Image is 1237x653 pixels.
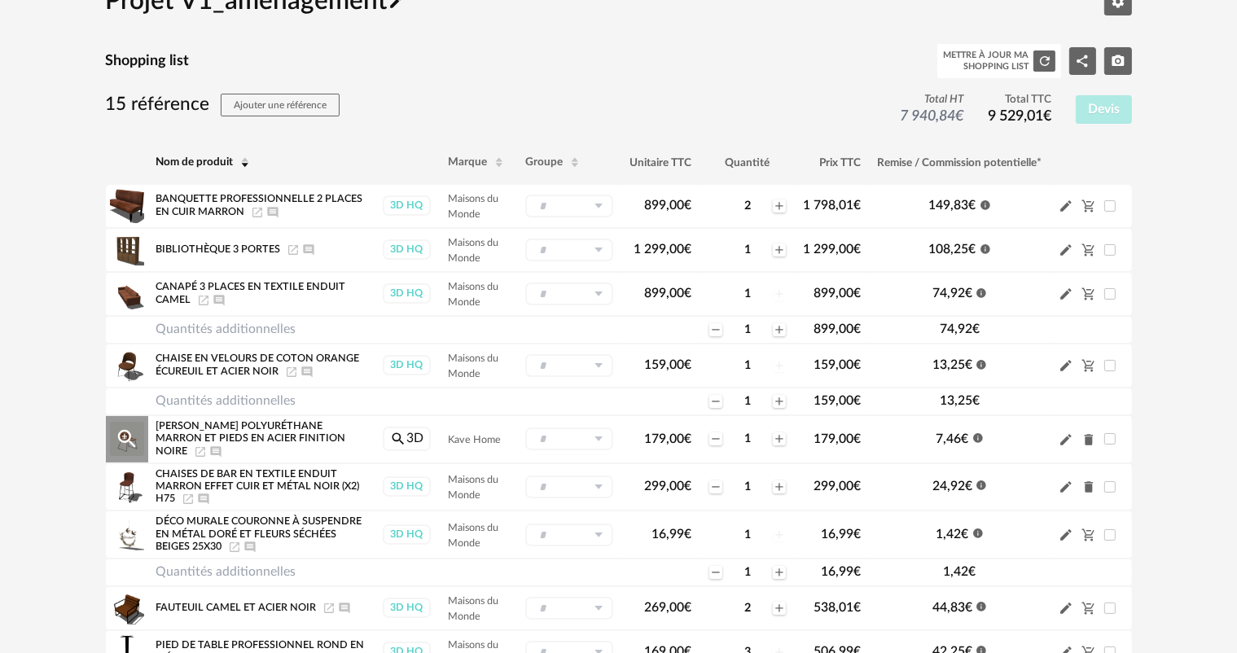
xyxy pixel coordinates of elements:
span: Ajouter un commentaire [266,207,279,217]
a: 3D HQ [382,476,432,497]
span: € [854,358,862,371]
span: Maisons du Monde [448,475,498,500]
h4: Shopping list [106,52,190,71]
span: 159,00 [814,394,862,407]
a: Launch icon [197,295,210,305]
div: Sélectionner un groupe [525,283,613,305]
button: Refresh icon [1033,50,1055,72]
img: Product pack shot [110,518,144,552]
a: Launch icon [251,207,264,217]
span: Information icon [972,431,984,444]
span: Plus icon [773,480,786,493]
img: Product pack shot [110,189,144,223]
span: 74,92 [940,322,980,335]
span: Ajouter un commentaire [338,603,351,612]
span: Information icon [972,526,984,539]
span: 24,92 [932,480,972,493]
div: 3D HQ [383,355,431,375]
th: Quantité [700,141,796,185]
span: € [962,432,969,445]
span: Information icon [980,197,991,210]
span: 179,00 [644,432,691,445]
span: Information icon [980,241,991,254]
div: 3D HQ [383,476,431,497]
span: 269,00 [644,601,691,614]
div: Sélectionner un groupe [525,524,613,546]
div: 1 [724,565,771,580]
span: Pencil icon [1059,600,1073,616]
span: 1 299,00 [804,243,862,256]
span: 899,00 [644,287,691,300]
span: € [684,358,691,371]
span: 179,00 [814,432,862,445]
span: € [854,199,862,212]
span: 74,92 [932,287,972,300]
a: Launch icon [182,493,195,503]
span: 899,00 [814,287,862,300]
span: € [854,432,862,445]
a: 3D HQ [382,598,432,618]
span: Ajouter un commentaire [243,541,257,551]
span: Marque [448,156,487,168]
span: 899,00 [814,322,862,335]
a: Launch icon [287,244,300,254]
span: Launch icon [194,446,207,456]
span: Fauteuil camel et acier noir [156,603,317,612]
button: Ajouter une référence [221,94,340,116]
span: Maisons du Monde [448,194,498,219]
span: Ajouter un commentaire [300,366,314,376]
a: 3D HQ [382,239,432,260]
span: Share Variant icon [1075,54,1090,67]
div: Mettre à jour ma Shopping List [943,50,1029,72]
span: € [965,287,972,300]
a: Magnify icon3D [383,427,431,451]
img: Product pack shot [110,591,144,625]
span: Cart Minus icon [1081,601,1096,614]
span: € [854,394,862,407]
span: Delete icon [1081,479,1096,494]
span: € [684,601,691,614]
div: 1 [724,243,771,257]
span: 159,00 [644,358,691,371]
span: Banquette professionnelle 2 places en cuir marron [156,194,363,217]
span: € [969,565,976,578]
div: 3D HQ [383,598,431,618]
span: Launch icon [322,603,336,612]
img: Product pack shot [110,348,144,383]
span: Pencil icon [1059,357,1073,373]
img: Product pack shot [110,277,144,311]
span: 16,99 [822,528,862,541]
span: Minus icon [709,323,722,336]
span: € [684,199,691,212]
span: Ajouter un commentaire [302,244,315,254]
span: 149,83 [929,199,976,212]
button: Devis [1076,95,1132,125]
span: Maisons du Monde [448,596,498,621]
div: Sélectionner un groupe [525,476,613,498]
span: Ajouter un commentaire [213,295,226,305]
span: € [965,358,972,371]
span: Cart Minus icon [1081,287,1096,300]
div: 2 [724,601,771,616]
div: 3D HQ [383,524,431,545]
span: Refresh icon [1037,55,1052,65]
button: Share Variant icon [1069,47,1097,75]
a: 3D HQ [382,355,432,375]
div: 1 [724,358,771,373]
img: Product pack shot [110,233,144,267]
span: Information icon [976,599,987,612]
a: Launch icon [285,366,298,376]
span: Plus icon [773,432,786,445]
div: 3D HQ [383,195,431,216]
a: 3D HQ [382,524,432,545]
th: Remise / Commission potentielle* [870,141,1051,185]
span: 538,01 [814,601,862,614]
span: € [972,322,980,335]
span: € [854,287,862,300]
span: 1,42 [937,528,969,541]
span: Chaise en velours de coton orange écureuil et acier noir [156,353,360,376]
